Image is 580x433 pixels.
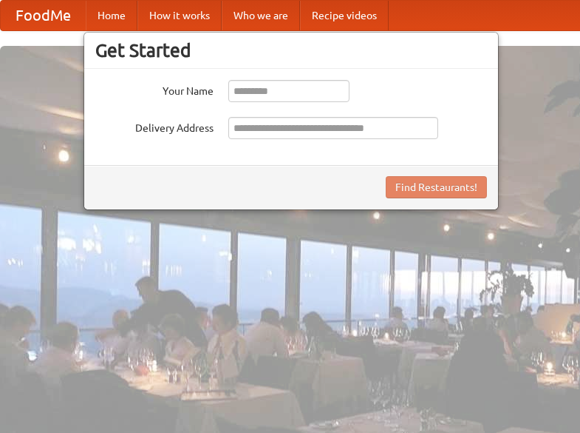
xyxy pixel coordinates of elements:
[1,1,86,30] a: FoodMe
[300,1,389,30] a: Recipe videos
[95,117,214,135] label: Delivery Address
[95,39,487,61] h3: Get Started
[95,80,214,98] label: Your Name
[222,1,300,30] a: Who we are
[86,1,137,30] a: Home
[137,1,222,30] a: How it works
[386,176,487,198] button: Find Restaurants!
